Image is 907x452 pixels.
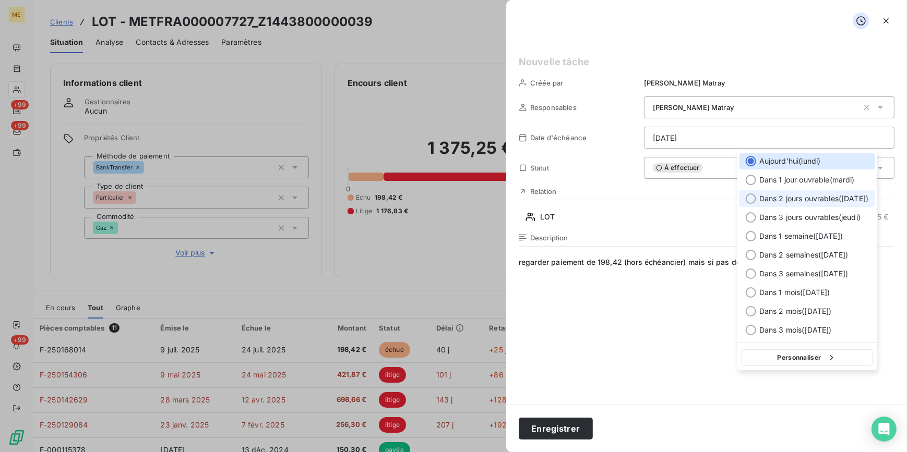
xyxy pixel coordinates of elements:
span: Dans 2 mois ( [DATE] ) [759,306,832,316]
span: Dans 2 semaines ( [DATE] ) [759,250,848,260]
span: Dans 3 mois ( [DATE] ) [759,325,832,335]
span: Dans 1 mois ( [DATE] ) [759,287,830,298]
button: Personnaliser [742,349,873,366]
span: Dans 1 jour ouvrable ( mardi ) [759,175,855,185]
span: Dans 1 semaine ( [DATE] ) [759,231,843,241]
span: Dans 3 jours ouvrables ( jeudi ) [759,212,861,223]
span: Dans 3 semaines ( [DATE] ) [759,268,848,279]
span: Dans 2 jours ouvrables ( [DATE] ) [759,193,869,204]
span: Aujourd'hui ( lundi ) [759,156,821,166]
